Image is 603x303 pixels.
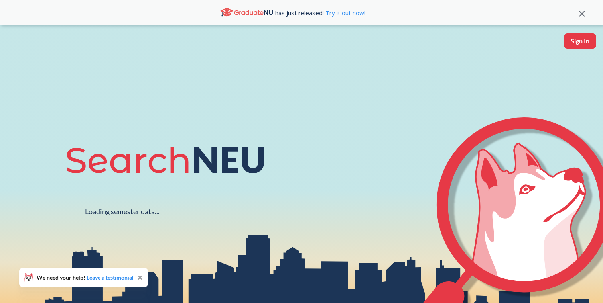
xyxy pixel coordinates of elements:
a: Try it out now! [324,9,365,17]
button: Sign In [564,33,596,49]
a: sandbox logo [8,33,27,60]
span: has just released! [275,8,365,17]
span: We need your help! [37,275,134,280]
img: sandbox logo [8,33,27,58]
a: Leave a testimonial [87,274,134,281]
div: Loading semester data... [85,207,160,216]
